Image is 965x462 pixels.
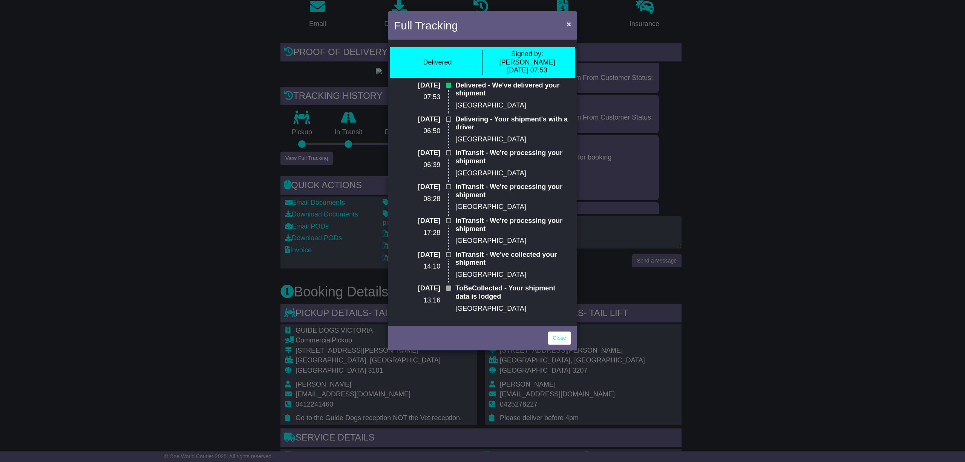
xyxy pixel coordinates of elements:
div: Delivered [423,58,452,67]
p: [GEOGRAPHIC_DATA] [455,271,571,279]
p: 14:10 [394,262,440,271]
p: InTransit - We're processing your shipment [455,217,571,233]
p: 08:28 [394,195,440,203]
p: [GEOGRAPHIC_DATA] [455,101,571,110]
p: [GEOGRAPHIC_DATA] [455,237,571,245]
p: 13:16 [394,296,440,305]
p: [GEOGRAPHIC_DATA] [455,135,571,144]
p: [DATE] [394,284,440,293]
p: Delivered - We've delivered your shipment [455,81,571,98]
a: Close [548,332,571,345]
p: 07:53 [394,93,440,101]
p: [GEOGRAPHIC_DATA] [455,203,571,211]
h4: Full Tracking [394,17,458,34]
p: Delivering - Your shipment's with a driver [455,115,571,132]
p: 06:50 [394,127,440,135]
p: ToBeCollected - Your shipment data is lodged [455,284,571,301]
p: 06:39 [394,161,440,169]
p: [DATE] [394,115,440,124]
p: InTransit - We're processing your shipment [455,149,571,165]
div: [PERSON_NAME] [DATE] 07:53 [486,50,568,75]
p: 17:28 [394,229,440,237]
p: InTransit - We're processing your shipment [455,183,571,199]
p: [GEOGRAPHIC_DATA] [455,169,571,178]
p: [DATE] [394,81,440,90]
p: [DATE] [394,183,440,191]
span: × [567,20,571,28]
p: [GEOGRAPHIC_DATA] [455,305,571,313]
p: InTransit - We've collected your shipment [455,251,571,267]
button: Close [563,16,575,32]
p: [DATE] [394,217,440,225]
span: Signed by: [511,50,543,58]
p: [DATE] [394,251,440,259]
p: [DATE] [394,149,440,157]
